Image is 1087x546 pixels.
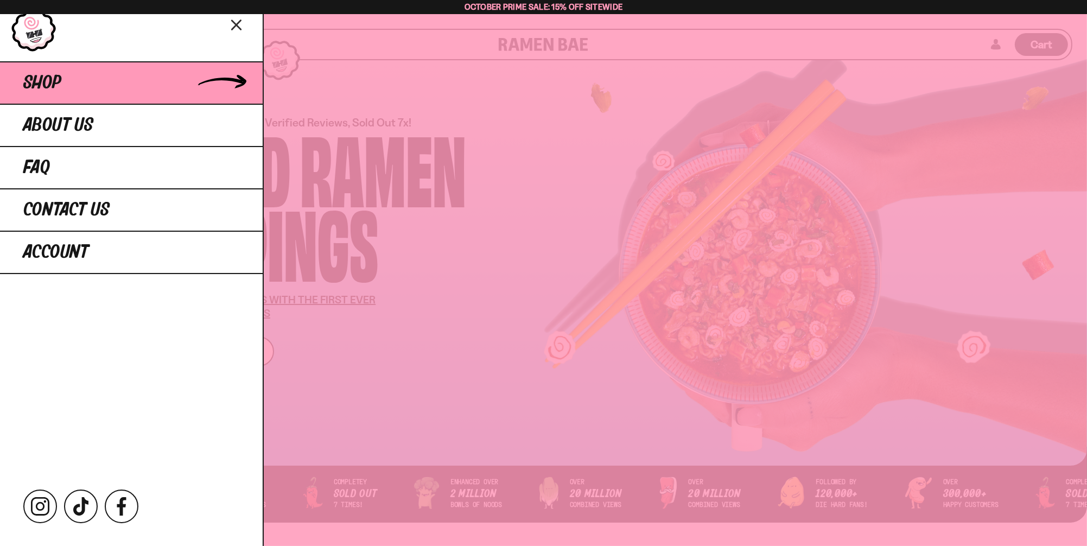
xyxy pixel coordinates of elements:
span: About Us [23,116,93,135]
span: Contact Us [23,200,110,220]
span: FAQ [23,158,50,177]
span: Shop [23,73,61,93]
button: Close menu [227,15,246,34]
span: October Prime Sale: 15% off Sitewide [465,2,623,12]
span: Account [23,243,88,262]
